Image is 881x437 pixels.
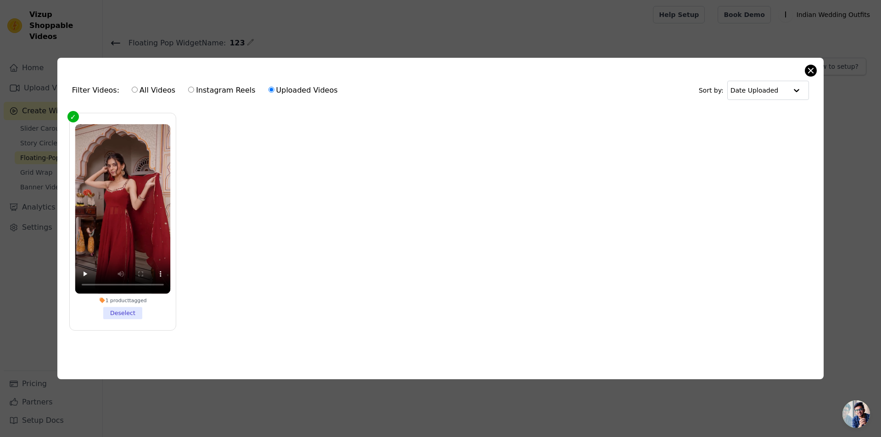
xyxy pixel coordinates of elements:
[131,84,176,96] label: All Videos
[72,80,343,101] div: Filter Videos:
[268,84,338,96] label: Uploaded Videos
[699,81,809,100] div: Sort by:
[188,84,256,96] label: Instagram Reels
[842,400,870,428] a: Open chat
[805,65,816,76] button: Close modal
[75,297,170,304] div: 1 product tagged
